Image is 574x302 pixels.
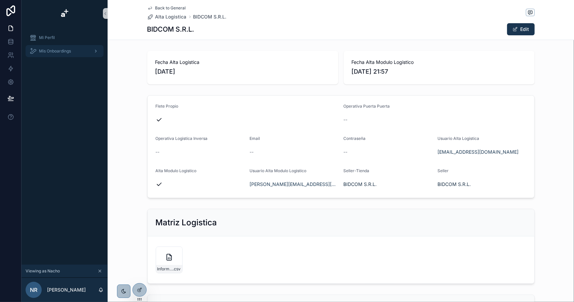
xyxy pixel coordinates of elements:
[147,5,186,11] a: Back to General
[344,116,348,123] span: --
[22,27,108,66] div: scrollable content
[437,168,449,173] span: Seller
[155,5,186,11] span: Back to General
[39,35,55,40] span: Mi Perfil
[250,168,306,173] span: Usuario Alta Modulo Logistico
[173,266,181,272] span: .csv
[156,149,160,155] span: --
[147,25,194,34] h1: BIDCOM S.R.L.
[39,48,71,54] span: Mis Onboardings
[193,13,227,20] a: BIDCOM S.R.L.
[437,136,479,141] span: Usuario Alta Logistica
[250,136,260,141] span: Email
[156,104,179,109] span: Flete Propio
[155,59,330,66] span: Fecha Alta Logistica
[344,149,348,155] span: --
[26,32,104,44] a: Mi Perfil
[156,136,208,141] span: Operativa Logistica Inversa
[250,149,254,155] span: --
[344,104,390,109] span: Operativa Puerta Puerta
[344,181,377,188] a: BIDCOM S.R.L.
[30,286,37,294] span: NR
[507,23,535,35] button: Edit
[147,13,187,20] a: Alta Logistica
[157,266,173,272] span: Información-Alta-Sellers---Sheet1
[156,168,197,173] span: Alta Modulo Logistico
[155,67,330,76] span: [DATE]
[59,8,70,19] img: App logo
[344,168,370,173] span: Seller-Tienda
[352,67,527,76] span: [DATE] 21:57
[156,217,217,228] h2: Matriz Logistica
[437,181,471,188] a: BIDCOM S.R.L.
[344,136,366,141] span: Contraseña
[250,181,338,188] a: [PERSON_NAME][EMAIL_ADDRESS][DOMAIN_NAME]
[26,268,60,274] span: Viewing as Nacho
[437,149,519,155] a: [EMAIL_ADDRESS][DOMAIN_NAME]
[26,45,104,57] a: Mis Onboardings
[47,287,86,293] p: [PERSON_NAME]
[155,13,187,20] span: Alta Logistica
[352,59,527,66] span: Fecha Alta Modulo Logistico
